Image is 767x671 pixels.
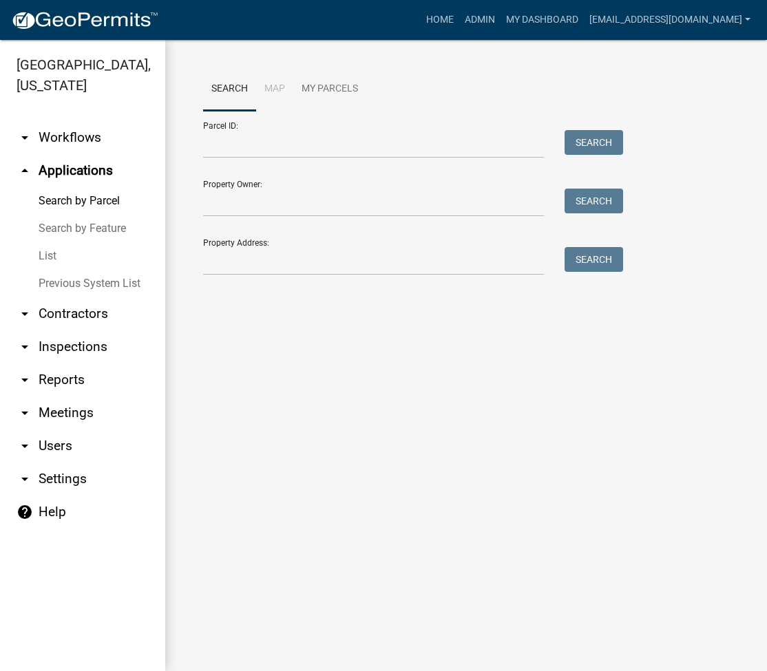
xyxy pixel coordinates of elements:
[565,189,623,213] button: Search
[17,471,33,487] i: arrow_drop_down
[584,7,756,33] a: [EMAIL_ADDRESS][DOMAIN_NAME]
[565,247,623,272] button: Search
[565,130,623,155] button: Search
[17,129,33,146] i: arrow_drop_down
[17,405,33,421] i: arrow_drop_down
[17,504,33,520] i: help
[17,339,33,355] i: arrow_drop_down
[421,7,459,33] a: Home
[17,306,33,322] i: arrow_drop_down
[459,7,501,33] a: Admin
[501,7,584,33] a: My Dashboard
[17,438,33,454] i: arrow_drop_down
[17,372,33,388] i: arrow_drop_down
[17,162,33,179] i: arrow_drop_up
[203,67,256,111] a: Search
[293,67,366,111] a: My Parcels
